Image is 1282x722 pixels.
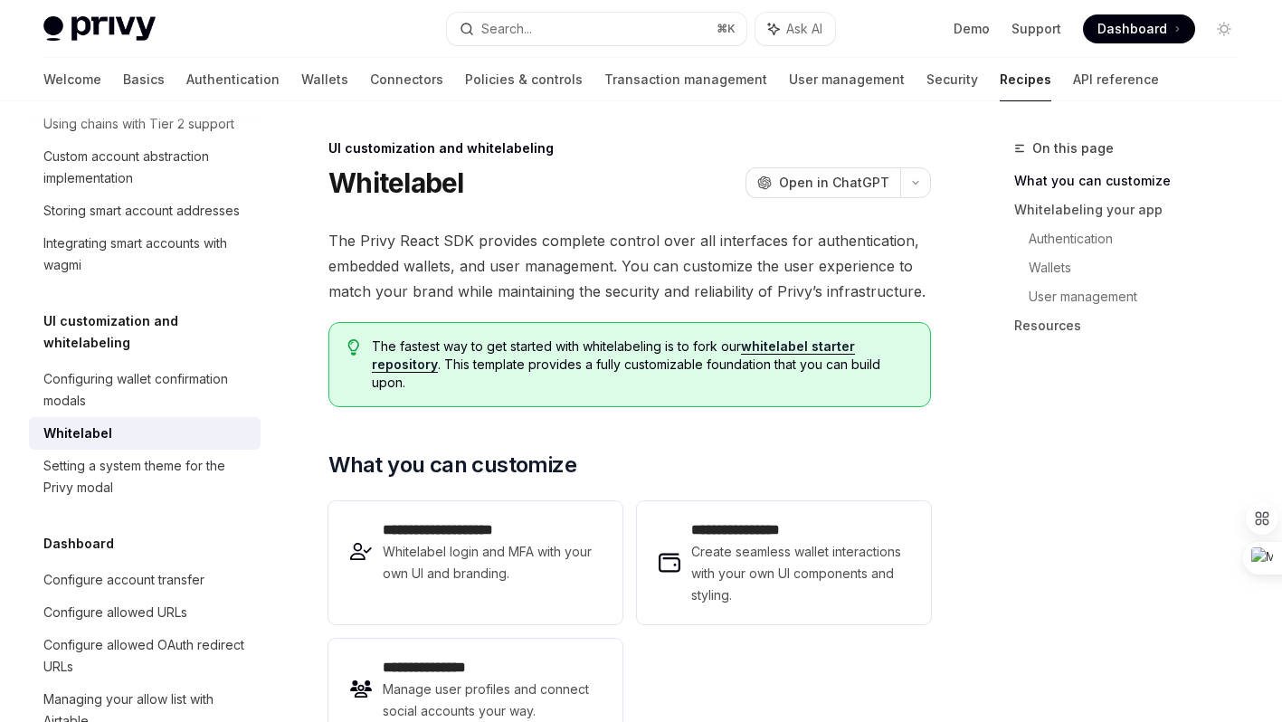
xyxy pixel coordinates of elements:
button: Search...⌘K [447,13,747,45]
a: Transaction management [604,58,767,101]
a: What you can customize [1014,166,1253,195]
span: Ask AI [786,20,822,38]
div: Storing smart account addresses [43,200,240,222]
a: Configure account transfer [29,564,261,596]
span: Dashboard [1097,20,1167,38]
span: Whitelabel login and MFA with your own UI and branding. [383,541,601,584]
h5: UI customization and whitelabeling [43,310,261,354]
span: The fastest way to get started with whitelabeling is to fork our . This template provides a fully... [372,337,912,392]
a: **** **** **** *Create seamless wallet interactions with your own UI components and styling. [637,501,931,624]
a: Connectors [370,58,443,101]
div: Integrating smart accounts with wagmi [43,233,250,276]
a: Integrating smart accounts with wagmi [29,227,261,281]
div: Search... [481,18,532,40]
span: What you can customize [328,451,576,480]
div: UI customization and whitelabeling [328,139,931,157]
button: Open in ChatGPT [745,167,900,198]
a: Authentication [186,58,280,101]
a: Support [1011,20,1061,38]
a: Authentication [1029,224,1253,253]
span: The Privy React SDK provides complete control over all interfaces for authentication, embedded wa... [328,228,931,304]
a: Configuring wallet confirmation modals [29,363,261,417]
a: Demo [954,20,990,38]
span: Manage user profiles and connect social accounts your way. [383,679,601,722]
h5: Dashboard [43,533,114,555]
a: Custom account abstraction implementation [29,140,261,195]
a: User management [1029,282,1253,311]
a: Policies & controls [465,58,583,101]
div: Configure account transfer [43,569,204,591]
a: Wallets [1029,253,1253,282]
a: Resources [1014,311,1253,340]
a: Basics [123,58,165,101]
a: Dashboard [1083,14,1195,43]
a: Security [926,58,978,101]
a: Whitelabel [29,417,261,450]
span: Create seamless wallet interactions with your own UI components and styling. [691,541,909,606]
span: Open in ChatGPT [779,174,889,192]
div: Whitelabel [43,423,112,444]
h1: Whitelabel [328,166,464,199]
a: Setting a system theme for the Privy modal [29,450,261,504]
a: Whitelabeling your app [1014,195,1253,224]
div: Configure allowed OAuth redirect URLs [43,634,250,678]
button: Toggle dark mode [1210,14,1239,43]
div: Configure allowed URLs [43,602,187,623]
a: Welcome [43,58,101,101]
button: Ask AI [755,13,835,45]
div: Configuring wallet confirmation modals [43,368,250,412]
svg: Tip [347,339,360,356]
span: ⌘ K [717,22,736,36]
a: Configure allowed URLs [29,596,261,629]
div: Custom account abstraction implementation [43,146,250,189]
a: Wallets [301,58,348,101]
a: Recipes [1000,58,1051,101]
div: Setting a system theme for the Privy modal [43,455,250,499]
a: User management [789,58,905,101]
a: Storing smart account addresses [29,195,261,227]
a: Configure allowed OAuth redirect URLs [29,629,261,683]
a: API reference [1073,58,1159,101]
img: light logo [43,16,156,42]
span: On this page [1032,138,1114,159]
